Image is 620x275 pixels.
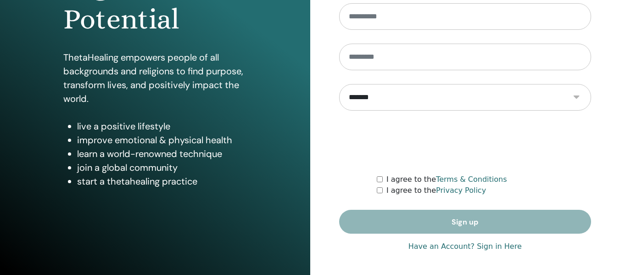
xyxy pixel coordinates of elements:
[386,174,507,185] label: I agree to the
[408,241,522,252] a: Have an Account? Sign in Here
[436,175,507,184] a: Terms & Conditions
[77,161,247,174] li: join a global community
[77,147,247,161] li: learn a world-renowned technique
[63,51,247,106] p: ThetaHealing empowers people of all backgrounds and religions to find purpose, transform lives, a...
[77,174,247,188] li: start a thetahealing practice
[386,185,486,196] label: I agree to the
[77,119,247,133] li: live a positive lifestyle
[436,186,486,195] a: Privacy Policy
[395,124,535,160] iframe: reCAPTCHA
[77,133,247,147] li: improve emotional & physical health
